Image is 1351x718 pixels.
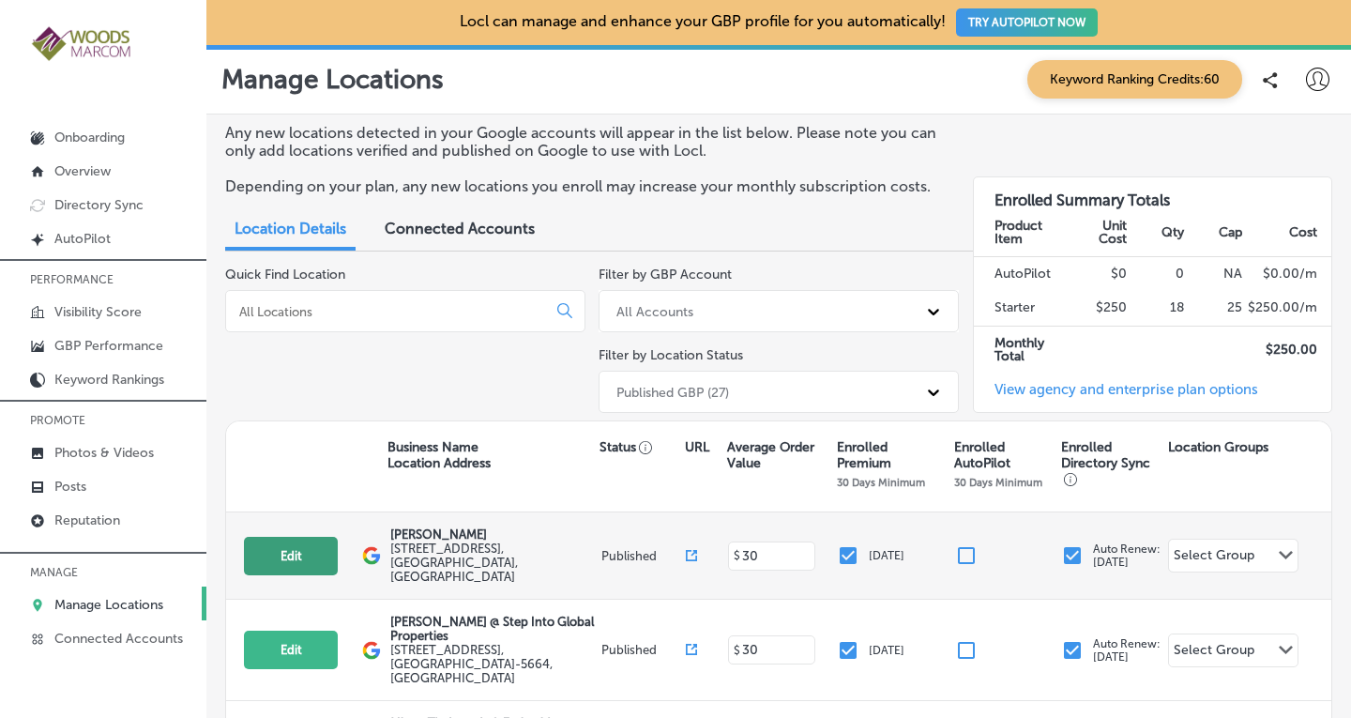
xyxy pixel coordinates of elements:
p: Photos & Videos [54,445,154,461]
td: 25 [1185,291,1243,326]
td: 0 [1128,256,1186,291]
p: Any new locations detected in your Google accounts will appear in the list below. Please note you... [225,124,945,160]
p: Published [601,549,686,563]
p: Status [600,439,684,455]
td: $ 250.00 /m [1243,291,1331,326]
div: Published GBP (27) [616,384,729,400]
td: $0 [1070,256,1128,291]
td: $ 250.00 [1243,326,1331,374]
p: 30 Days Minimum [954,476,1042,489]
img: logo [362,641,381,660]
p: Connected Accounts [54,631,183,647]
p: Location Groups [1168,439,1268,455]
p: Reputation [54,512,120,528]
p: [DATE] [869,549,904,562]
p: 30 Days Minimum [837,476,925,489]
div: Select Group [1174,547,1254,569]
p: Enrolled AutoPilot [954,439,1052,471]
p: AutoPilot [54,231,111,247]
p: Directory Sync [54,197,144,213]
label: Quick Find Location [225,267,345,283]
p: Auto Renew: [DATE] [1093,637,1161,664]
p: Auto Renew: [DATE] [1093,542,1161,569]
button: Edit [244,631,338,669]
span: Keyword Ranking Credits: 60 [1027,60,1242,99]
p: Enrolled Premium [837,439,945,471]
th: Qty [1128,209,1186,257]
div: All Accounts [616,303,693,319]
p: Keyword Rankings [54,372,164,388]
label: Filter by GBP Account [599,267,732,283]
p: Visibility Score [54,304,142,320]
p: Enrolled Directory Sync [1061,439,1159,487]
th: Cap [1185,209,1243,257]
label: [STREET_ADDRESS] , [GEOGRAPHIC_DATA], [GEOGRAPHIC_DATA] [390,542,597,584]
p: GBP Performance [54,338,163,354]
p: $ [734,549,740,562]
td: NA [1185,256,1243,291]
th: Cost [1243,209,1331,257]
p: URL [685,439,709,455]
img: logo [362,546,381,565]
p: Onboarding [54,130,125,145]
p: [PERSON_NAME] @ Step Into Global Properties [390,615,597,643]
td: $ 0.00 /m [1243,256,1331,291]
p: Posts [54,479,86,495]
p: Published [601,643,686,657]
td: Starter [974,291,1070,326]
p: $ [734,644,740,657]
td: AutoPilot [974,256,1070,291]
span: Location Details [235,220,346,237]
a: View agency and enterprise plan options [974,381,1258,412]
th: Unit Cost [1070,209,1128,257]
p: Manage Locations [54,597,163,613]
button: TRY AUTOPILOT NOW [956,8,1098,37]
img: 4a29b66a-e5ec-43cd-850c-b989ed1601aaLogo_Horizontal_BerryOlive_1000.jpg [30,24,133,63]
p: Depending on your plan, any new locations you enroll may increase your monthly subscription costs. [225,177,945,195]
p: Average Order Value [727,439,827,471]
p: Manage Locations [221,64,444,95]
strong: Product Item [994,218,1042,247]
td: 18 [1128,291,1186,326]
p: Business Name Location Address [387,439,491,471]
p: [PERSON_NAME] [390,527,597,542]
td: $250 [1070,291,1128,326]
input: All Locations [237,303,542,320]
span: Connected Accounts [385,220,535,237]
div: Select Group [1174,642,1254,664]
label: [STREET_ADDRESS] , [GEOGRAPHIC_DATA]-5664, [GEOGRAPHIC_DATA] [390,643,597,685]
td: Monthly Total [974,326,1070,374]
p: Overview [54,163,111,179]
h3: Enrolled Summary Totals [974,177,1332,209]
button: Edit [244,537,338,575]
label: Filter by Location Status [599,347,743,363]
p: [DATE] [869,644,904,657]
